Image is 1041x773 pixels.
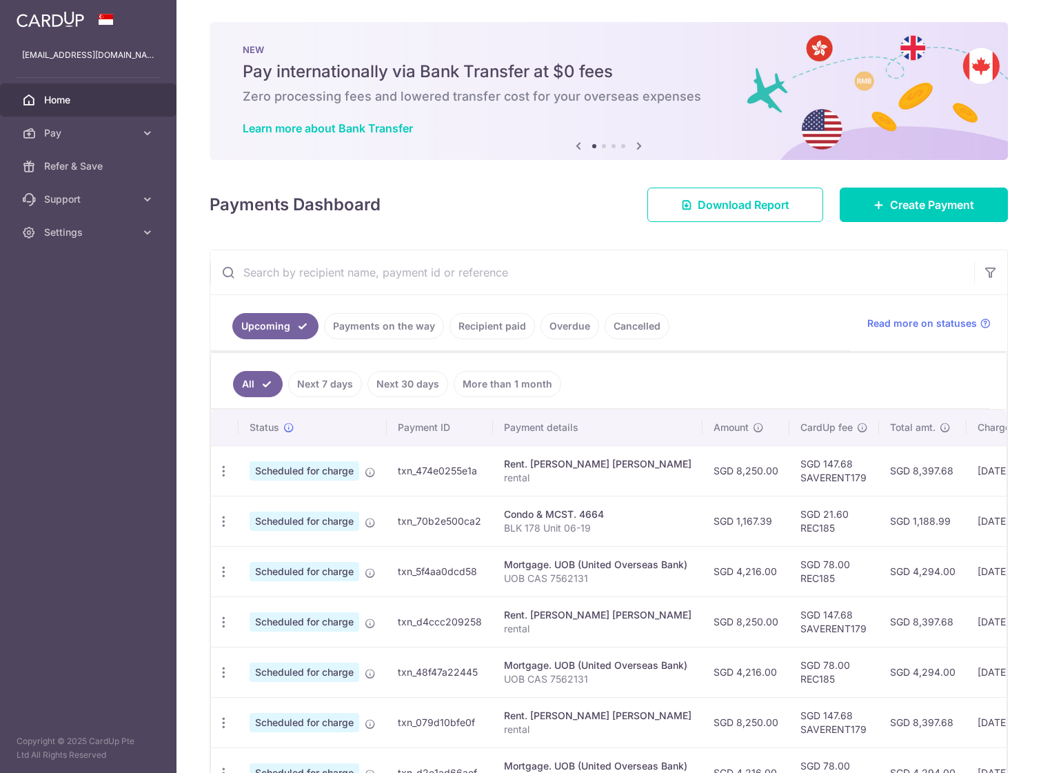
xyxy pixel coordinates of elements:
p: NEW [243,44,975,55]
a: Recipient paid [449,313,535,339]
span: Charge date [978,421,1034,434]
span: Support [44,192,135,206]
td: SGD 8,397.68 [879,596,967,647]
span: Status [250,421,279,434]
div: Condo & MCST. 4664 [504,508,691,521]
span: Scheduled for charge [250,663,359,682]
p: UOB CAS 7562131 [504,672,691,686]
td: SGD 1,188.99 [879,496,967,546]
a: Next 30 days [367,371,448,397]
a: Payments on the way [324,313,444,339]
td: txn_70b2e500ca2 [387,496,493,546]
td: SGD 78.00 REC185 [789,647,879,697]
td: SGD 4,294.00 [879,546,967,596]
td: SGD 1,167.39 [703,496,789,546]
td: SGD 147.68 SAVERENT179 [789,445,879,496]
div: Rent. [PERSON_NAME] [PERSON_NAME] [504,608,691,622]
a: Learn more about Bank Transfer [243,121,413,135]
a: Download Report [647,188,823,222]
td: SGD 21.60 REC185 [789,496,879,546]
td: SGD 8,250.00 [703,596,789,647]
span: Scheduled for charge [250,461,359,481]
td: SGD 8,250.00 [703,697,789,747]
td: SGD 4,216.00 [703,647,789,697]
img: CardUp [17,11,84,28]
td: SGD 8,250.00 [703,445,789,496]
div: Rent. [PERSON_NAME] [PERSON_NAME] [504,457,691,471]
span: Amount [714,421,749,434]
div: Mortgage. UOB (United Overseas Bank) [504,759,691,773]
a: Upcoming [232,313,319,339]
th: Payment ID [387,410,493,445]
a: Next 7 days [288,371,362,397]
a: All [233,371,283,397]
h4: Payments Dashboard [210,192,381,217]
h6: Zero processing fees and lowered transfer cost for your overseas expenses [243,88,975,105]
span: Settings [44,225,135,239]
th: Payment details [493,410,703,445]
td: SGD 8,397.68 [879,697,967,747]
a: Overdue [540,313,599,339]
input: Search by recipient name, payment id or reference [210,250,974,294]
span: Pay [44,126,135,140]
p: BLK 178 Unit 06-19 [504,521,691,535]
p: rental [504,723,691,736]
td: SGD 147.68 SAVERENT179 [789,596,879,647]
span: CardUp fee [800,421,853,434]
td: txn_d4ccc209258 [387,596,493,647]
span: Scheduled for charge [250,612,359,632]
p: [EMAIL_ADDRESS][DOMAIN_NAME] [22,48,154,62]
span: Total amt. [890,421,936,434]
td: SGD 78.00 REC185 [789,546,879,596]
span: Download Report [698,197,789,213]
span: Create Payment [890,197,974,213]
img: Bank transfer banner [210,22,1008,160]
span: Scheduled for charge [250,512,359,531]
a: Create Payment [840,188,1008,222]
a: Read more on statuses [867,317,991,330]
span: Scheduled for charge [250,562,359,581]
span: Read more on statuses [867,317,977,330]
td: txn_474e0255e1a [387,445,493,496]
td: txn_079d10bfe0f [387,697,493,747]
td: txn_48f47a22445 [387,647,493,697]
span: Home [44,93,135,107]
p: rental [504,622,691,636]
div: Mortgage. UOB (United Overseas Bank) [504,659,691,672]
td: SGD 147.68 SAVERENT179 [789,697,879,747]
span: Scheduled for charge [250,713,359,732]
div: Rent. [PERSON_NAME] [PERSON_NAME] [504,709,691,723]
td: SGD 8,397.68 [879,445,967,496]
td: txn_5f4aa0dcd58 [387,546,493,596]
p: rental [504,471,691,485]
td: SGD 4,294.00 [879,647,967,697]
a: More than 1 month [454,371,561,397]
a: Cancelled [605,313,669,339]
h5: Pay internationally via Bank Transfer at $0 fees [243,61,975,83]
span: Refer & Save [44,159,135,173]
p: UOB CAS 7562131 [504,572,691,585]
td: SGD 4,216.00 [703,546,789,596]
div: Mortgage. UOB (United Overseas Bank) [504,558,691,572]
